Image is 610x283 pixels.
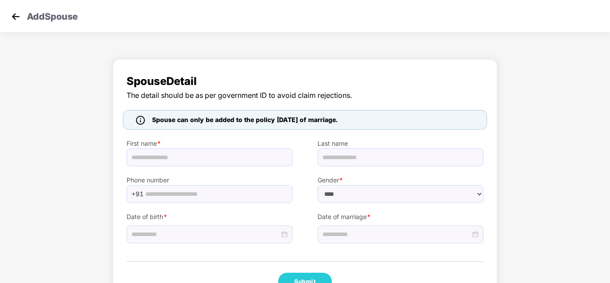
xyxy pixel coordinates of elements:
label: Date of birth [127,212,292,222]
label: First name [127,139,292,148]
img: svg+xml;base64,PHN2ZyB4bWxucz0iaHR0cDovL3d3dy53My5vcmcvMjAwMC9zdmciIHdpZHRoPSIzMCIgaGVpZ2h0PSIzMC... [9,10,22,23]
span: Spouse Detail [127,73,483,90]
label: Phone number [127,175,292,185]
label: Gender [318,175,483,185]
label: Date of marriage [318,212,483,222]
img: icon [136,116,145,125]
span: +91 [131,187,144,201]
span: The detail should be as per government ID to avoid claim rejections. [127,90,483,101]
span: Spouse can only be added to the policy [DATE] of marriage. [152,115,338,125]
label: Last name [318,139,483,148]
p: Add Spouse [27,10,78,21]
